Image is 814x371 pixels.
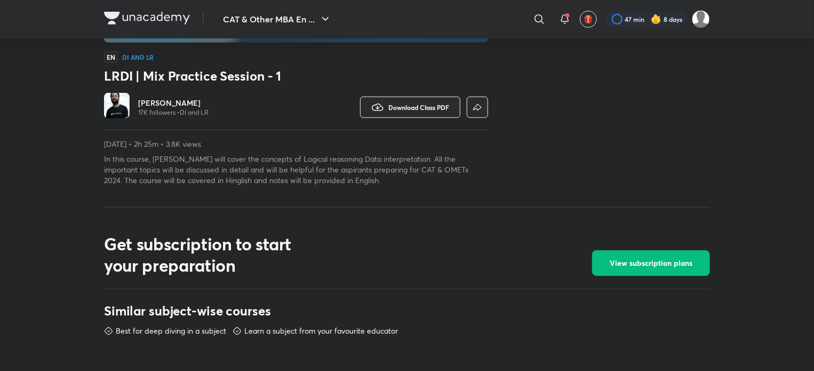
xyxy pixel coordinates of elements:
[116,326,226,336] p: Best for deep diving in a subject
[610,258,692,269] span: View subscription plans
[217,9,338,30] button: CAT & Other MBA En ...
[138,98,209,108] a: [PERSON_NAME]
[651,14,661,25] img: streak
[692,10,710,28] img: Aparna Dubey
[104,12,190,27] a: Company Logo
[104,154,488,186] p: In this course, [PERSON_NAME] will cover the concepts of Logical reasoning Data interpretation. A...
[104,67,488,84] h3: LRDI | Mix Practice Session - 1
[388,103,449,112] span: Download Class PDF
[360,97,460,118] button: Download Class PDF
[104,93,130,121] a: Avatar
[104,233,323,276] h2: Get subscription to start your preparation
[104,139,488,149] p: [DATE] • 2h 25m • 3.8K views
[122,54,154,60] h4: DI and LR
[244,326,398,336] p: Learn a subject from your favourite educator
[104,93,130,119] img: Avatar
[580,11,597,28] button: avatar
[104,51,118,63] span: EN
[104,12,190,25] img: Company Logo
[592,250,710,276] button: View subscription plans
[138,108,209,117] p: 17K followers • DI and LR
[104,302,710,319] h3: Similar subject-wise courses
[584,14,593,24] img: avatar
